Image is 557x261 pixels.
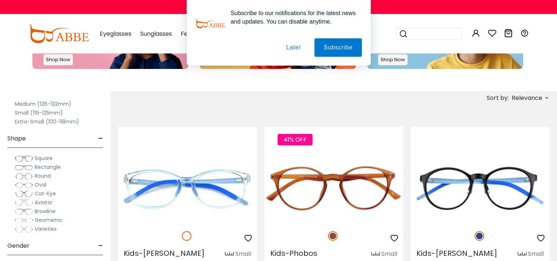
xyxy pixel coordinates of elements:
img: size ruler [371,251,380,257]
img: notification icon [195,9,225,38]
img: size ruler [225,251,234,257]
span: Gender [7,237,29,255]
span: Varieties [35,225,57,233]
label: Medium (126-132mm) [15,100,71,108]
button: Subscribe [314,38,362,57]
img: Square.png [15,155,33,162]
img: Oval.png [15,181,33,189]
span: Rectangle [35,163,61,171]
span: Sort by: [487,94,509,102]
img: Aviator.png [15,199,33,206]
span: Aviator [35,199,53,206]
label: Small (119-125mm) [15,108,63,117]
span: Kids-[PERSON_NAME] [124,248,205,258]
span: Kids-[PERSON_NAME] [416,248,497,258]
div: Small [528,250,544,258]
img: Brown Kids-Phobos - TR ,Light Weight [264,153,403,223]
img: Browline.png [15,208,33,215]
span: Square [35,154,53,162]
span: - [98,130,103,147]
span: Round [35,172,51,180]
span: Browline [35,208,56,215]
span: Relevance [512,91,542,105]
span: Oval [35,181,46,188]
img: Cat-Eye.png [15,190,33,198]
div: Subscribe to our notifications for the latest news and updates. You can disable anytime. [225,9,362,26]
img: Geometric.png [15,217,33,224]
span: Geometric [35,216,63,224]
img: Translucent [182,231,191,241]
button: Later [277,38,310,57]
img: Brown [328,231,338,241]
span: Kids-Phobos [270,248,317,258]
span: Cat-Eye [35,190,56,197]
img: Rectangle.png [15,164,33,171]
img: Round.png [15,173,33,180]
div: Small [235,250,251,258]
span: - [98,237,103,255]
img: size ruler [518,251,526,257]
span: 41% OFF [278,134,313,145]
img: Translucent Kids-Willy - TR ,Adjust Nose Pads [118,153,257,223]
img: Blue [475,231,484,241]
span: Shape [7,130,26,147]
div: Small [381,250,397,258]
label: Extra-Small (100-118mm) [15,117,79,126]
img: Blue Kids-Billy - TR ,Adjust Nose Pads [410,153,550,223]
img: Varieties.png [15,225,33,233]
